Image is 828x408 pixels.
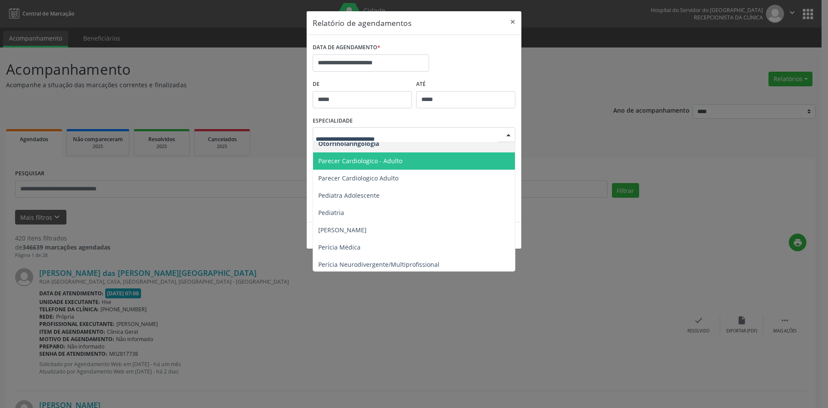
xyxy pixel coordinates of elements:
[313,78,412,91] label: De
[318,209,344,217] span: Pediatria
[318,243,361,251] span: Perícia Médica
[504,11,521,32] button: Close
[318,174,398,182] span: Parecer Cardiologico Adulto
[318,260,439,269] span: Perícia Neurodivergente/Multiprofissional
[318,226,367,234] span: [PERSON_NAME]
[313,41,380,54] label: DATA DE AGENDAMENTO
[313,114,353,128] label: ESPECIALIDADE
[416,78,515,91] label: ATÉ
[313,17,411,28] h5: Relatório de agendamentos
[318,157,402,165] span: Parecer Cardiologico - Adulto
[318,139,379,148] span: Otorrinolaringologia
[318,191,379,199] span: Pediatra Adolescente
